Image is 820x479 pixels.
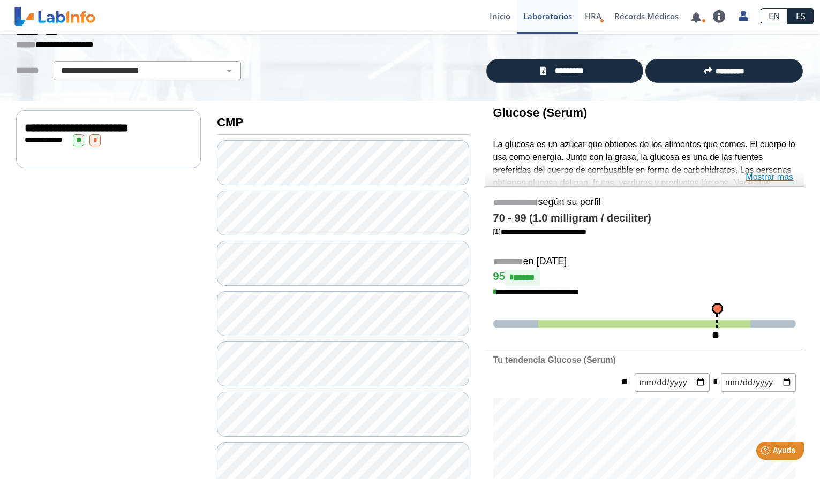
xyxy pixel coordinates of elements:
a: Mostrar más [746,171,793,184]
b: Glucose (Serum) [493,106,588,119]
h5: en [DATE] [493,256,796,268]
input: mm/dd/yyyy [721,373,796,392]
a: ES [788,8,814,24]
b: Tu tendencia Glucose (Serum) [493,355,616,364]
iframe: Help widget launcher [725,437,808,467]
p: La glucosa es un azúcar que obtienes de los alimentos que comes. El cuerpo lo usa como energía. J... [493,138,796,227]
span: HRA [585,11,601,21]
h4: 70 - 99 (1.0 milligram / deciliter) [493,212,796,225]
b: CMP [217,116,243,129]
h4: 95 [493,270,796,286]
h5: según su perfil [493,196,796,209]
a: [1] [493,227,586,235]
input: mm/dd/yyyy [635,373,710,392]
a: EN [761,8,788,24]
